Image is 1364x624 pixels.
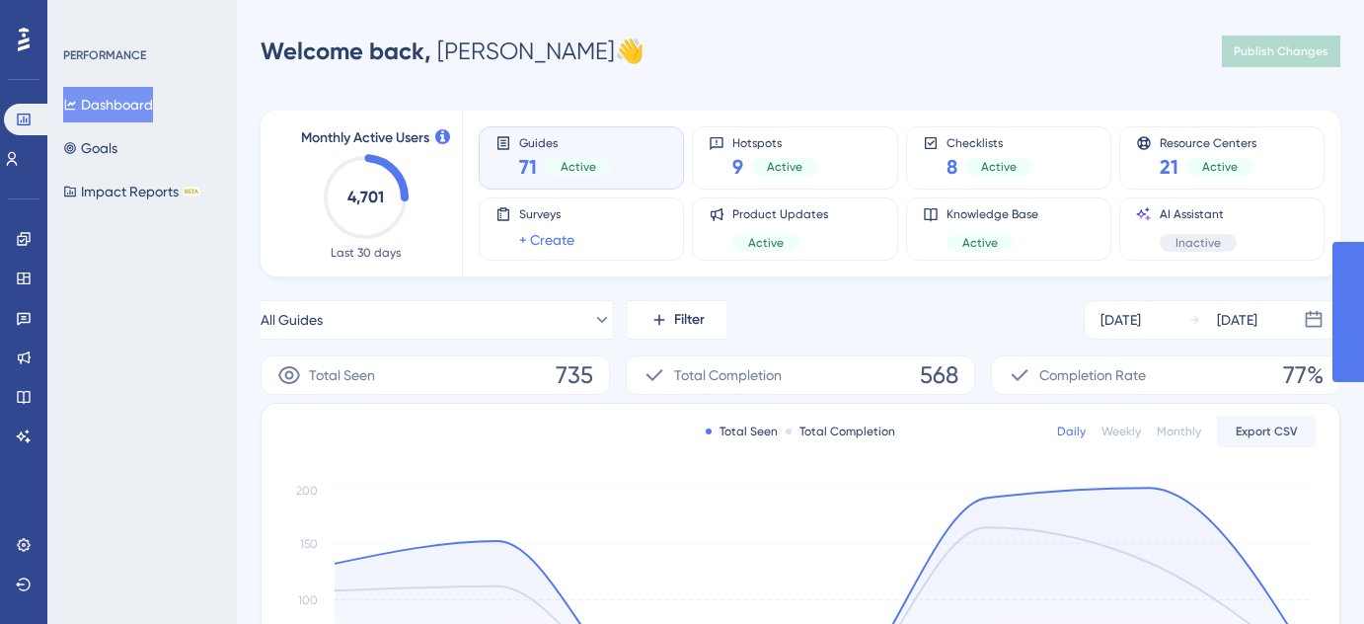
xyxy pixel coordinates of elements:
[1281,546,1340,605] iframe: UserGuiding AI Assistant Launcher
[561,159,596,175] span: Active
[183,187,200,196] div: BETA
[1202,159,1238,175] span: Active
[1057,424,1086,439] div: Daily
[706,424,778,439] div: Total Seen
[767,159,802,175] span: Active
[674,363,782,387] span: Total Completion
[947,135,1032,149] span: Checklists
[1222,36,1340,67] button: Publish Changes
[261,308,323,332] span: All Guides
[519,153,537,181] span: 71
[1236,424,1298,439] span: Export CSV
[63,130,117,166] button: Goals
[1101,424,1141,439] div: Weekly
[628,300,726,340] button: Filter
[920,359,958,391] span: 568
[296,484,318,498] tspan: 200
[962,235,998,251] span: Active
[732,206,828,222] span: Product Updates
[947,153,957,181] span: 8
[261,300,612,340] button: All Guides
[674,308,705,332] span: Filter
[519,228,574,252] a: + Create
[298,593,318,607] tspan: 100
[331,245,401,261] span: Last 30 days
[947,206,1038,222] span: Knowledge Base
[1157,424,1201,439] div: Monthly
[1160,206,1237,222] span: AI Assistant
[732,135,818,149] span: Hotspots
[347,188,384,206] text: 4,701
[300,537,318,551] tspan: 150
[1175,235,1221,251] span: Inactive
[981,159,1017,175] span: Active
[519,135,612,149] span: Guides
[261,36,644,67] div: [PERSON_NAME] 👋
[1217,416,1316,447] button: Export CSV
[1234,43,1328,59] span: Publish Changes
[732,153,743,181] span: 9
[1160,153,1178,181] span: 21
[1039,363,1146,387] span: Completion Rate
[1100,308,1141,332] div: [DATE]
[556,359,593,391] span: 735
[1283,359,1324,391] span: 77%
[519,206,574,222] span: Surveys
[748,235,784,251] span: Active
[786,424,895,439] div: Total Completion
[63,87,153,122] button: Dashboard
[1160,135,1256,149] span: Resource Centers
[261,37,431,65] span: Welcome back,
[309,363,375,387] span: Total Seen
[301,126,429,150] span: Monthly Active Users
[63,47,146,63] div: PERFORMANCE
[63,174,200,209] button: Impact ReportsBETA
[1217,308,1257,332] div: [DATE]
